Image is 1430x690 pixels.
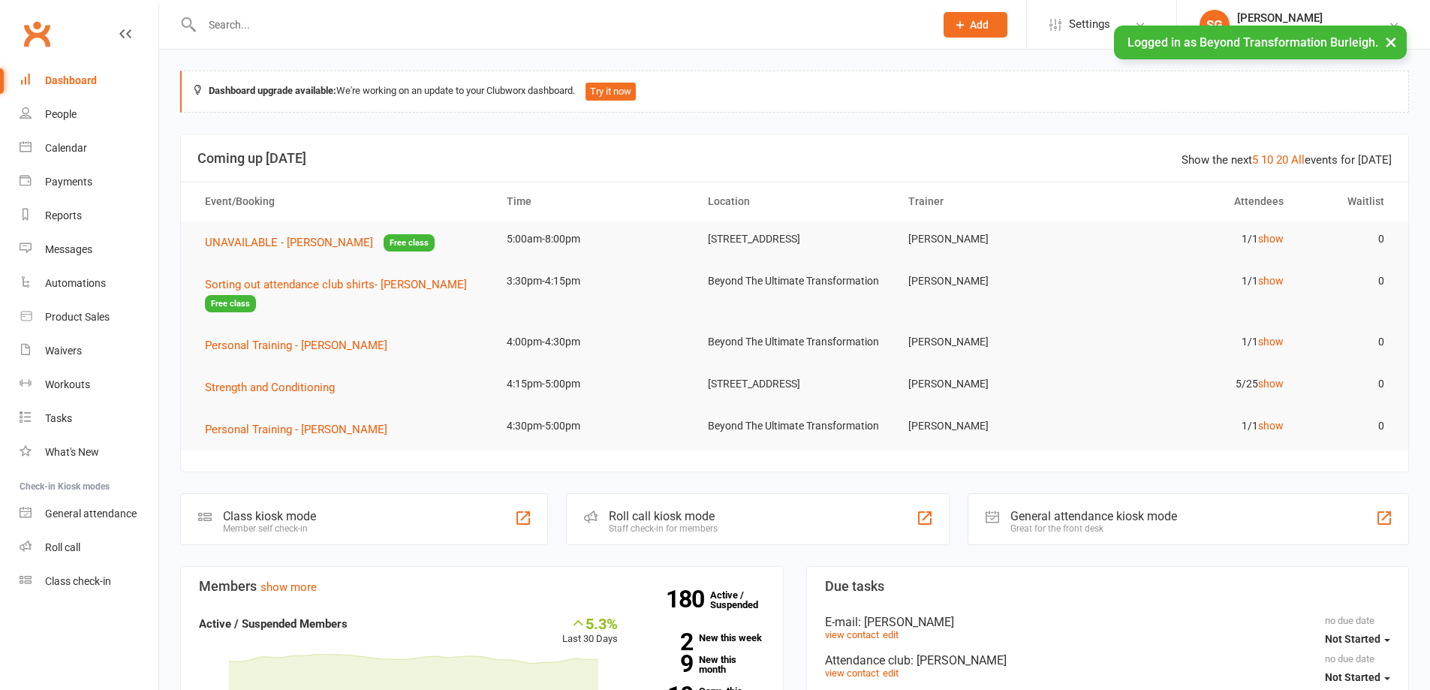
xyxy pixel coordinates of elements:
div: Beyond Transformation Burleigh [1237,25,1388,38]
h3: Due tasks [825,579,1391,594]
span: Settings [1069,8,1110,41]
a: 5 [1252,153,1258,167]
div: Workouts [45,378,90,390]
a: show [1258,275,1284,287]
td: 1/1 [1096,408,1297,444]
td: 5:00am-8:00pm [493,221,694,257]
h3: Members [199,579,765,594]
div: E-mail [825,615,1391,629]
td: 1/1 [1096,221,1297,257]
div: Member self check-in [223,523,316,534]
a: General attendance kiosk mode [20,497,158,531]
th: Time [493,182,694,221]
td: [STREET_ADDRESS] [694,221,896,257]
button: Strength and Conditioning [205,378,345,396]
a: Automations [20,267,158,300]
a: Workouts [20,368,158,402]
td: Beyond The Ultimate Transformation [694,324,896,360]
div: Tasks [45,412,72,424]
button: Personal Training - [PERSON_NAME] [205,336,398,354]
div: 5.3% [562,615,618,631]
span: Logged in as Beyond Transformation Burleigh. [1127,35,1378,50]
a: edit [883,667,899,679]
a: view contact [825,629,879,640]
a: show [1258,378,1284,390]
a: show [1258,233,1284,245]
td: 4:30pm-5:00pm [493,408,694,444]
a: Class kiosk mode [20,565,158,598]
div: Product Sales [45,311,110,323]
a: 180Active / Suspended [710,579,776,621]
td: [PERSON_NAME] [895,264,1096,299]
a: Waivers [20,334,158,368]
span: Personal Training - [PERSON_NAME] [205,339,387,352]
th: Attendees [1096,182,1297,221]
td: 0 [1297,408,1398,444]
span: Strength and Conditioning [205,381,335,394]
strong: Dashboard upgrade available: [209,85,336,96]
a: show [1258,336,1284,348]
div: Waivers [45,345,82,357]
a: Dashboard [20,64,158,98]
div: Class check-in [45,575,111,587]
div: Dashboard [45,74,97,86]
td: 0 [1297,221,1398,257]
a: Tasks [20,402,158,435]
strong: 2 [640,631,693,653]
td: [PERSON_NAME] [895,221,1096,257]
td: 0 [1297,324,1398,360]
td: 1/1 [1096,264,1297,299]
div: What's New [45,446,99,458]
span: Add [970,19,989,31]
strong: 9 [640,652,693,675]
th: Trainer [895,182,1096,221]
div: Roll call [45,541,80,553]
a: 10 [1261,153,1273,167]
td: 5/25 [1096,366,1297,402]
td: [PERSON_NAME] [895,408,1096,444]
th: Location [694,182,896,221]
td: 1/1 [1096,324,1297,360]
a: Clubworx [18,15,56,53]
td: 4:15pm-5:00pm [493,366,694,402]
div: Class kiosk mode [223,509,316,523]
a: Messages [20,233,158,267]
span: Free class [384,234,435,252]
a: Calendar [20,131,158,165]
div: Last 30 Days [562,615,618,647]
button: × [1377,26,1404,58]
button: Sorting out attendance club shirts- [PERSON_NAME]Free class [205,276,480,312]
a: view contact [825,667,879,679]
td: [PERSON_NAME] [895,366,1096,402]
span: Not Started [1325,633,1380,645]
td: [PERSON_NAME] [895,324,1096,360]
span: Sorting out attendance club shirts- [PERSON_NAME] [205,278,467,291]
th: Event/Booking [191,182,493,221]
div: People [45,108,77,120]
div: General attendance kiosk mode [1010,509,1177,523]
button: Add [944,12,1007,38]
button: Personal Training - [PERSON_NAME] [205,420,398,438]
a: All [1291,153,1305,167]
strong: Active / Suspended Members [199,617,348,631]
td: Beyond The Ultimate Transformation [694,264,896,299]
div: Automations [45,277,106,289]
span: : [PERSON_NAME] [911,653,1007,667]
div: [PERSON_NAME] [1237,11,1388,25]
div: Great for the front desk [1010,523,1177,534]
span: Free class [205,295,256,312]
span: : [PERSON_NAME] [858,615,954,629]
button: Try it now [586,83,636,101]
div: Messages [45,243,92,255]
td: 4:00pm-4:30pm [493,324,694,360]
td: 0 [1297,264,1398,299]
a: Reports [20,199,158,233]
h3: Coming up [DATE] [197,151,1392,166]
div: General attendance [45,508,137,520]
span: Not Started [1325,671,1380,683]
a: show more [260,580,317,594]
div: Attendance club [825,653,1391,667]
a: Roll call [20,531,158,565]
div: Payments [45,176,92,188]
span: UNAVAILABLE - [PERSON_NAME] [205,236,373,249]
